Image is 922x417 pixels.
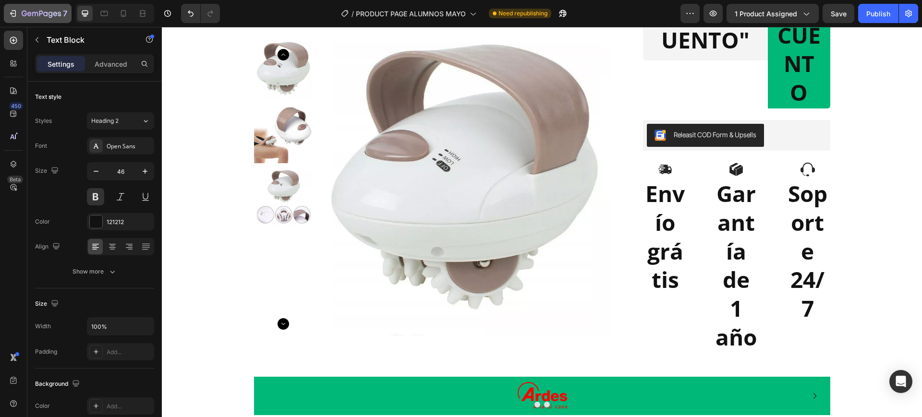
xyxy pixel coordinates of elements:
img: CKKYs5695_ICEAE=.webp [493,103,504,114]
div: Color [35,217,50,226]
span: Heading 2 [91,117,119,125]
button: Dot [373,375,378,381]
button: Dot [382,375,388,381]
button: Heading 2 [87,112,154,130]
span: Save [831,10,847,18]
div: Add... [107,348,152,357]
p: Envío grátis [482,153,525,267]
button: 1 product assigned [727,4,819,23]
input: Auto [87,318,154,335]
div: Padding [35,347,57,356]
p: Advanced [95,59,127,69]
div: Show more [73,267,117,276]
div: Size [35,165,61,178]
button: Show more [35,263,154,280]
div: Background [35,378,82,391]
div: Color [35,402,50,410]
div: Styles [35,117,52,125]
div: Releasit COD Form & Upsells [512,103,594,113]
div: 121212 [107,218,152,226]
span: PRODUCT PAGE ALUMNOS MAYO [356,9,466,19]
div: Add... [107,402,152,411]
p: Soporte 24/7 [624,153,667,296]
button: Releasit COD Form & Upsells [485,97,602,120]
p: Garantía de 1 año [553,153,596,325]
img: gempages_552055341458654081-685f895b-5eeb-49f6-85fb-787c1aec005d.png [354,350,406,388]
div: Undo/Redo [181,4,220,23]
button: Publish [858,4,898,23]
div: Size [35,298,61,310]
span: Need republishing [498,9,547,18]
div: Text style [35,93,61,101]
button: Carousel Next Arrow [645,361,661,377]
div: Font [35,142,47,150]
div: Open Intercom Messenger [889,370,912,393]
p: Settings [48,59,74,69]
p: 7 [63,8,67,19]
div: Publish [866,9,890,19]
iframe: Design area [162,27,922,417]
span: 1 product assigned [735,9,797,19]
div: Width [35,322,51,331]
div: Align [35,240,62,253]
span: / [352,9,354,19]
button: 7 [4,4,72,23]
button: Save [823,4,854,23]
div: Beta [7,176,23,183]
div: 450 [9,102,23,110]
p: Text Block [47,34,128,46]
div: Open Sans [107,142,152,151]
